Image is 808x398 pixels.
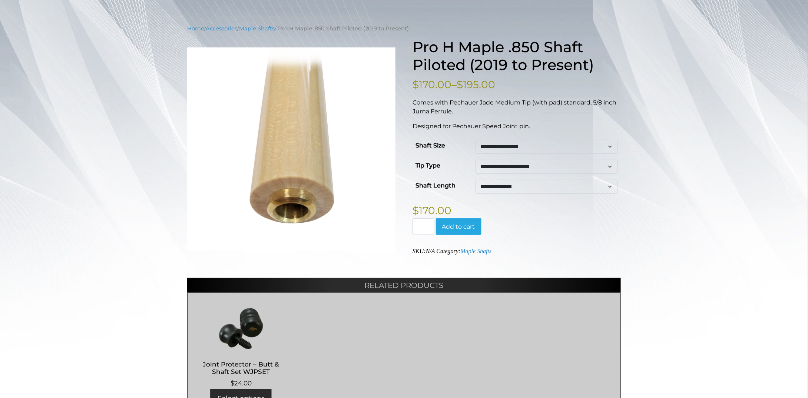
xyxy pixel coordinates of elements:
[415,160,440,172] label: Tip Type
[187,278,621,293] h2: Related products
[415,180,456,192] label: Shaft Length
[460,248,491,254] a: Maple Shafts
[239,25,275,32] a: Maple Shafts
[231,379,234,387] span: $
[437,248,492,254] span: Category:
[457,78,495,91] bdi: 195.00
[413,38,621,74] h1: Pro H Maple .850 Shaft Piloted (2019 to Present)
[187,25,204,32] a: Home
[413,77,621,92] p: –
[206,25,237,32] a: Accessories
[415,140,445,152] label: Shaft Size
[187,24,621,33] nav: Breadcrumb
[426,248,435,254] span: N/A
[187,47,395,251] img: Pro H Maple .850 Shaft Piloted (2019 to Present)
[413,122,621,131] p: Designed for Pechauer Speed Joint pin.
[231,379,252,387] bdi: 24.00
[413,218,434,235] input: Product quantity
[413,248,435,254] span: SKU:
[413,78,419,91] span: $
[457,78,463,91] span: $
[413,204,419,217] span: $
[436,218,481,235] button: Add to cart
[195,306,287,388] a: Joint Protector – Butt & Shaft Set WJPSET $24.00
[413,78,451,91] bdi: 170.00
[195,306,287,351] img: Joint Protector - Butt & Shaft Set WJPSET
[413,204,451,217] bdi: 170.00
[413,98,621,116] p: Comes with Pechauer Jade Medium Tip (with pad) standard, 5/8 inch Juma Ferrule.
[195,357,287,379] h2: Joint Protector – Butt & Shaft Set WJPSET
